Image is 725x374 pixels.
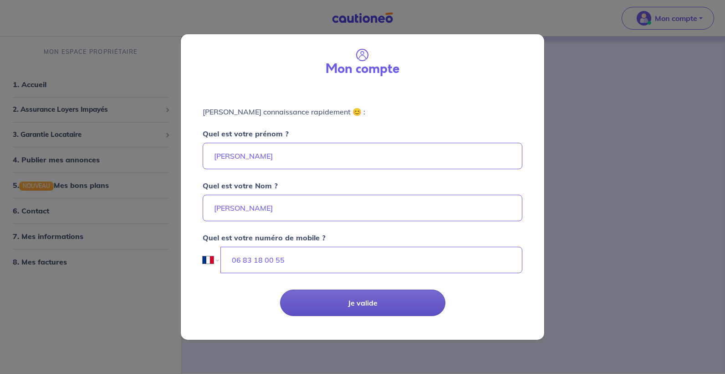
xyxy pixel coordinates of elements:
[220,247,522,273] input: Ex : 06 06 06 06 06
[203,195,522,221] input: Ex : Durand
[203,143,522,169] input: Ex : Martin
[280,290,445,316] button: Je valide
[203,106,522,117] p: [PERSON_NAME] connaissance rapidement 😊 :
[203,129,289,138] strong: Quel est votre prénom ?
[326,62,399,77] h3: Mon compte
[203,181,278,190] strong: Quel est votre Nom ?
[203,233,326,242] strong: Quel est votre numéro de mobile ?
